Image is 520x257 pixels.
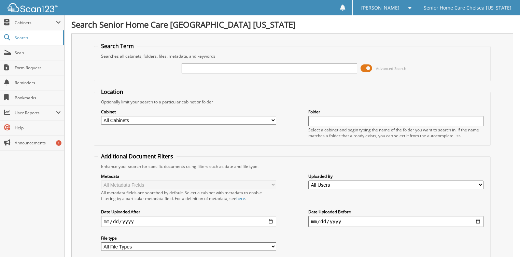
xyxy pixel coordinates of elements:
[15,140,61,146] span: Announcements
[376,66,406,71] span: Advanced Search
[101,190,276,201] div: All metadata fields are searched by default. Select a cabinet with metadata to enable filtering b...
[101,109,276,115] label: Cabinet
[15,110,56,116] span: User Reports
[308,209,483,215] label: Date Uploaded Before
[308,173,483,179] label: Uploaded By
[98,88,127,96] legend: Location
[15,50,61,56] span: Scan
[361,6,399,10] span: [PERSON_NAME]
[308,216,483,227] input: end
[101,235,276,241] label: File type
[15,80,61,86] span: Reminders
[98,99,487,105] div: Optionally limit your search to a particular cabinet or folder
[424,6,511,10] span: Senior Home Care Chelsea [US_STATE]
[98,163,487,169] div: Enhance your search for specific documents using filters such as date and file type.
[15,95,61,101] span: Bookmarks
[15,65,61,71] span: Form Request
[98,153,177,160] legend: Additional Document Filters
[101,173,276,179] label: Metadata
[98,42,137,50] legend: Search Term
[7,3,58,12] img: scan123-logo-white.svg
[15,20,56,26] span: Cabinets
[101,209,276,215] label: Date Uploaded After
[71,19,513,30] h1: Search Senior Home Care [GEOGRAPHIC_DATA] [US_STATE]
[98,53,487,59] div: Searches all cabinets, folders, files, metadata, and keywords
[15,125,61,131] span: Help
[236,196,245,201] a: here
[15,35,60,41] span: Search
[101,216,276,227] input: start
[56,140,61,146] div: 1
[308,127,483,139] div: Select a cabinet and begin typing the name of the folder you want to search in. If the name match...
[308,109,483,115] label: Folder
